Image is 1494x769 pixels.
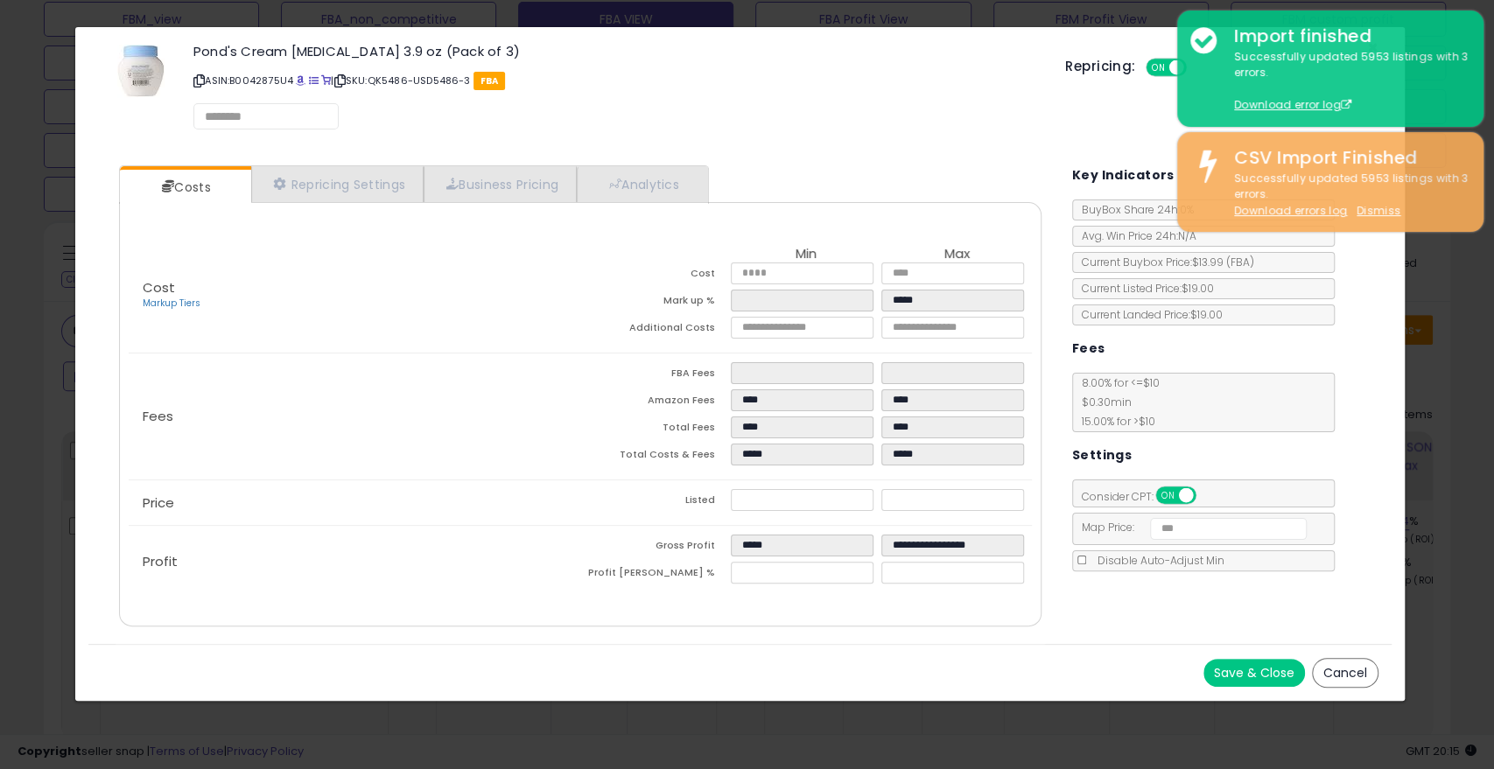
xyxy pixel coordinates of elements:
td: Cost [580,262,731,290]
a: Your listing only [321,73,331,87]
span: Current Landed Price: $19.00 [1073,307,1223,322]
a: BuyBox page [296,73,305,87]
span: $0.30 min [1073,395,1132,409]
span: OFF [1193,488,1221,503]
td: Mark up % [580,290,731,317]
td: Total Fees [580,416,731,444]
p: Fees [129,409,580,423]
span: Disable Auto-Adjust Min [1089,553,1224,568]
span: ON [1148,60,1170,75]
span: FBA [473,72,506,90]
span: Map Price: [1073,520,1307,535]
span: Current Buybox Price: [1073,255,1254,269]
span: BuyBox Share 24h: 0% [1073,202,1194,217]
th: Min [731,247,881,262]
span: 8.00 % for <= $10 [1073,375,1160,429]
span: ( FBA ) [1226,255,1254,269]
a: Business Pricing [424,166,577,202]
h5: Fees [1072,338,1105,360]
span: 15.00 % for > $10 [1073,414,1155,429]
td: Gross Profit [580,535,731,562]
th: Max [881,247,1032,262]
p: Price [129,496,580,510]
h5: Key Indicators [1072,164,1175,186]
td: FBA Fees [580,362,731,389]
td: Amazon Fees [580,389,731,416]
div: Import finished [1221,24,1470,49]
div: Successfully updated 5953 listings with 3 errors. [1221,171,1470,220]
span: Consider CPT: [1073,489,1219,504]
a: Download errors log [1234,203,1347,218]
h5: Settings [1072,444,1132,466]
a: Costs [120,170,249,205]
td: Total Costs & Fees [580,444,731,471]
div: CSV Import Finished [1221,145,1470,171]
img: 41jDI57GOUL._SL60_.jpg [117,45,165,97]
a: Analytics [577,166,706,202]
u: Dismiss [1357,203,1400,218]
td: Listed [580,489,731,516]
h3: Pond's Cream [MEDICAL_DATA] 3.9 oz (Pack of 3) [193,45,1039,58]
span: Current Listed Price: $19.00 [1073,281,1214,296]
a: Repricing Settings [251,166,424,202]
button: Save & Close [1203,659,1305,687]
p: ASIN: B0042875U4 | SKU: QK5486-USD5486-3 [193,66,1039,94]
td: Additional Costs [580,317,731,344]
p: Cost [129,281,580,311]
h5: Repricing: [1065,59,1135,73]
span: ON [1157,488,1179,503]
p: Profit [129,555,580,569]
a: Markup Tiers [143,297,200,310]
a: Download error log [1234,97,1351,112]
span: $13.99 [1192,255,1254,269]
button: Cancel [1312,658,1378,688]
span: Avg. Win Price 24h: N/A [1073,228,1196,243]
td: Profit [PERSON_NAME] % [580,562,731,589]
div: Successfully updated 5953 listings with 3 errors. [1221,49,1470,114]
a: All offer listings [309,73,319,87]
